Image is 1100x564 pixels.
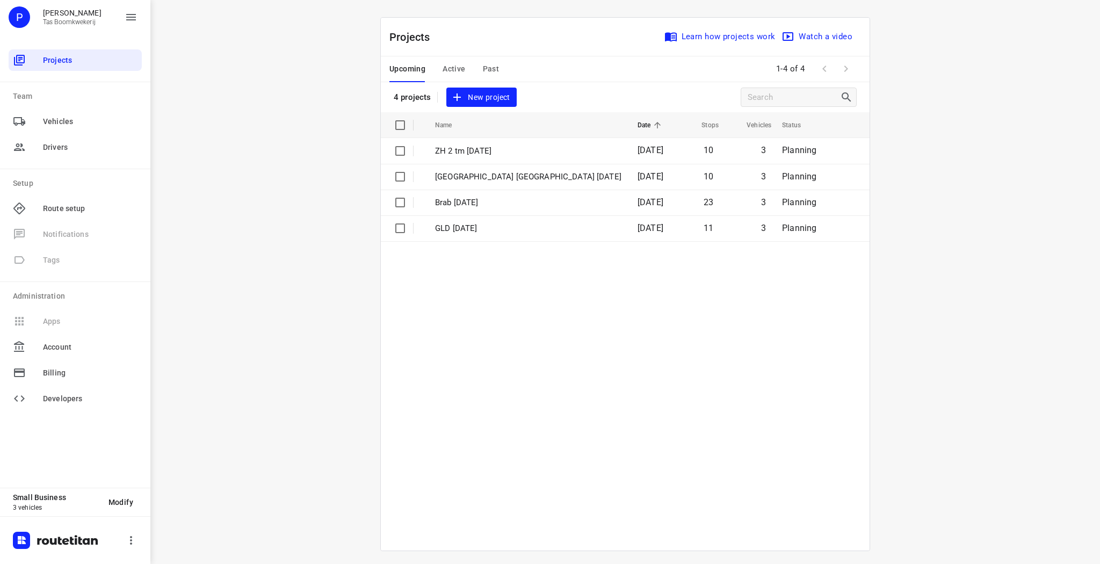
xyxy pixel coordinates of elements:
[9,49,142,71] div: Projects
[108,498,133,507] span: Modify
[772,57,809,81] span: 1-4 of 4
[638,223,663,233] span: [DATE]
[638,171,663,182] span: [DATE]
[9,136,142,158] div: Drivers
[43,142,137,153] span: Drivers
[733,119,771,132] span: Vehicles
[704,197,713,207] span: 23
[435,145,621,157] p: ZH 2 tm 6 sept
[814,58,835,79] span: Previous Page
[9,247,142,273] span: Available only on our Business plan
[638,145,663,155] span: [DATE]
[638,197,663,207] span: [DATE]
[782,119,815,132] span: Status
[13,91,142,102] p: Team
[443,62,465,76] span: Active
[13,493,100,502] p: Small Business
[9,308,142,334] span: Available only on our Business plan
[782,197,816,207] span: Planning
[483,62,500,76] span: Past
[9,221,142,247] span: Available only on our Business plan
[43,203,137,214] span: Route setup
[435,171,621,183] p: Utrecht NH 5 september
[9,362,142,384] div: Billing
[13,291,142,302] p: Administration
[13,504,100,511] p: 3 vehicles
[761,171,766,182] span: 3
[638,119,665,132] span: Date
[43,9,102,17] p: Peter Tas
[435,119,466,132] span: Name
[761,145,766,155] span: 3
[748,89,840,106] input: Search projects
[389,62,425,76] span: Upcoming
[13,178,142,189] p: Setup
[9,388,142,409] div: Developers
[43,367,137,379] span: Billing
[43,342,137,353] span: Account
[100,493,142,512] button: Modify
[9,336,142,358] div: Account
[704,145,713,155] span: 10
[43,393,137,404] span: Developers
[9,111,142,132] div: Vehicles
[394,92,431,102] p: 4 projects
[9,198,142,219] div: Route setup
[704,171,713,182] span: 10
[835,58,857,79] span: Next Page
[782,145,816,155] span: Planning
[435,197,621,209] p: Brab 3 sept
[446,88,516,107] button: New project
[43,55,137,66] span: Projects
[782,223,816,233] span: Planning
[43,116,137,127] span: Vehicles
[704,223,713,233] span: 11
[389,29,439,45] p: Projects
[453,91,510,104] span: New project
[43,18,102,26] p: Tas Boomkwekerij
[761,223,766,233] span: 3
[687,119,719,132] span: Stops
[435,222,621,235] p: GLD 2 sept
[761,197,766,207] span: 3
[782,171,816,182] span: Planning
[840,91,856,104] div: Search
[9,6,30,28] div: P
